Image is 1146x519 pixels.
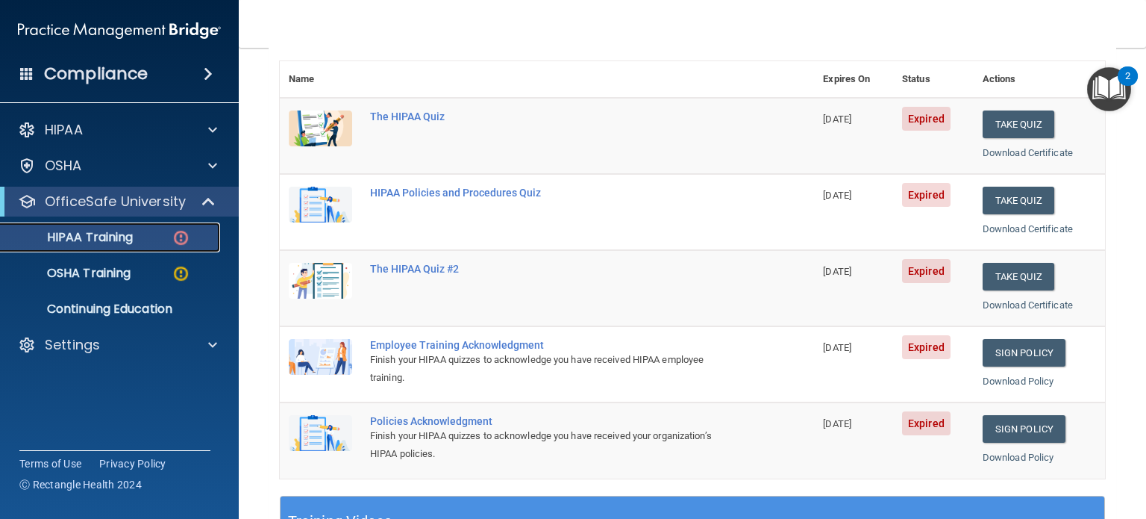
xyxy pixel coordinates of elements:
img: danger-circle.6113f641.png [172,229,190,247]
span: [DATE] [823,190,851,201]
span: [DATE] [823,342,851,353]
span: Ⓒ Rectangle Health 2024 [19,477,142,492]
div: 2 [1125,76,1130,96]
a: HIPAA [18,121,217,139]
p: Settings [45,336,100,354]
span: [DATE] [823,266,851,277]
a: Terms of Use [19,456,81,471]
a: Download Certificate [983,223,1073,234]
p: Continuing Education [10,302,213,317]
span: [DATE] [823,114,851,125]
p: OfficeSafe University [45,193,186,211]
h4: Compliance [44,63,148,84]
a: Download Policy [983,376,1054,387]
p: HIPAA [45,121,83,139]
a: Download Certificate [983,299,1073,311]
span: Expired [902,107,951,131]
button: Take Quiz [983,111,1054,138]
button: Take Quiz [983,263,1054,290]
div: Finish your HIPAA quizzes to acknowledge you have received HIPAA employee training. [370,351,739,387]
div: Employee Training Acknowledgment [370,339,739,351]
p: OSHA Training [10,266,131,281]
th: Name [280,61,361,98]
span: Expired [902,335,951,359]
a: Download Policy [983,452,1054,463]
a: OSHA [18,157,217,175]
a: Sign Policy [983,415,1065,443]
a: Privacy Policy [99,456,166,471]
th: Status [893,61,974,98]
div: Finish your HIPAA quizzes to acknowledge you have received your organization’s HIPAA policies. [370,427,739,463]
div: The HIPAA Quiz [370,111,739,122]
div: HIPAA Policies and Procedures Quiz [370,187,739,199]
th: Expires On [814,61,893,98]
p: OSHA [45,157,82,175]
a: Sign Policy [983,339,1065,367]
img: PMB logo [18,16,221,46]
button: Take Quiz [983,187,1054,214]
a: Download Certificate [983,147,1073,158]
span: Expired [902,411,951,435]
img: warning-circle.0cc9ac19.png [172,264,190,283]
div: The HIPAA Quiz #2 [370,263,739,275]
a: Settings [18,336,217,354]
button: Open Resource Center, 2 new notifications [1087,67,1131,111]
span: [DATE] [823,418,851,429]
span: Expired [902,259,951,283]
a: OfficeSafe University [18,193,216,211]
th: Actions [974,61,1105,98]
p: HIPAA Training [10,230,133,245]
div: Policies Acknowledgment [370,415,739,427]
span: Expired [902,183,951,207]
